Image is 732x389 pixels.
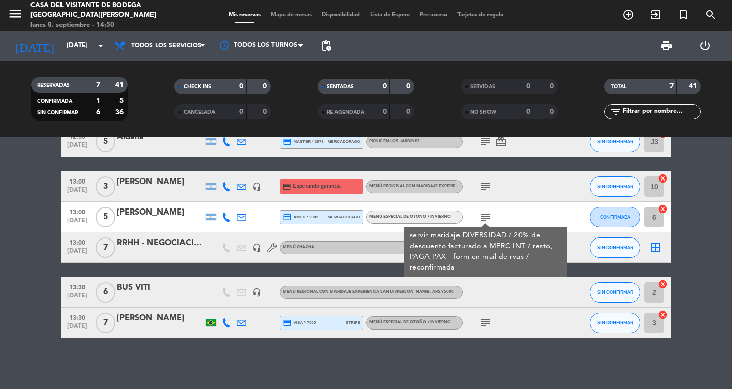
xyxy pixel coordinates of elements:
span: RE AGENDADA [327,110,364,115]
strong: 7 [96,81,100,88]
strong: 0 [383,83,387,90]
span: SIN CONFIRMAR [597,139,633,144]
span: 13:30 [65,281,90,292]
span: Mapa de mesas [266,12,317,18]
strong: 0 [239,83,243,90]
span: NO SHOW [470,110,496,115]
i: cancel [658,310,668,320]
span: Todos los servicios [131,42,201,49]
div: lunes 8. septiembre - 14:50 [30,20,175,31]
i: menu [8,6,23,21]
span: Pre-acceso [415,12,452,18]
button: CONFIRMADA [590,207,640,227]
span: stripe [346,319,360,326]
span: [DATE] [65,323,90,335]
span: print [660,40,673,52]
span: 5 [96,207,115,227]
i: card_giftcard [495,136,507,148]
span: CONFIRMADA [600,214,630,220]
i: credit_card [283,137,292,146]
i: headset_mic [252,288,261,297]
span: [DATE] [65,217,90,229]
strong: 0 [406,83,412,90]
span: 7 [96,237,115,258]
button: SIN CONFIRMAR [590,176,640,197]
span: 13:00 [65,205,90,217]
i: power_settings_new [699,40,711,52]
div: RRHH - NEGOCIACIÓN SUPRA [117,236,203,250]
div: servir maridaje DIVERSIDAD / 20% de descuento facturado a MERC INT / resto, PAGA PAX - form en ma... [410,230,562,273]
span: mercadopago [328,214,360,220]
span: SIN CONFIRMAR [37,110,78,115]
strong: 0 [383,108,387,115]
div: [PERSON_NAME] [117,175,203,189]
span: Lista de Espera [365,12,415,18]
i: subject [479,211,492,223]
strong: 0 [550,83,556,90]
strong: 41 [689,83,699,90]
span: [DATE] [65,142,90,154]
strong: 0 [263,108,269,115]
span: CANCELADA [184,110,215,115]
strong: 6 [96,109,100,116]
i: subject [479,181,492,193]
span: pending_actions [320,40,332,52]
button: SIN CONFIRMAR [590,237,640,258]
i: headset_mic [252,243,261,252]
i: cancel [658,279,668,289]
i: cancel [658,173,668,184]
span: SIN CONFIRMAR [597,245,633,250]
i: search [705,9,717,21]
strong: 41 [115,81,126,88]
strong: 0 [406,108,412,115]
button: SIN CONFIRMAR [590,282,640,303]
span: 13:30 [65,311,90,323]
span: CHECK INS [184,84,211,89]
span: mercadopago [328,138,360,145]
i: credit_card [283,213,292,222]
span: [DATE] [65,248,90,259]
i: border_all [650,242,662,254]
span: SIN CONFIRMAR [597,320,633,325]
button: menu [8,6,23,25]
button: SIN CONFIRMAR [590,313,640,333]
button: SIN CONFIRMAR [590,132,640,152]
div: Casa del Visitante de Bodega [GEOGRAPHIC_DATA][PERSON_NAME] [30,1,175,20]
strong: 0 [239,108,243,115]
span: 13:00 [65,175,90,187]
i: turned_in_not [677,9,689,21]
div: [PERSON_NAME] [117,312,203,325]
i: arrow_drop_down [95,40,107,52]
span: SERVIDAS [470,84,495,89]
strong: 0 [550,108,556,115]
strong: 0 [526,83,530,90]
div: BUS VITI [117,281,203,294]
strong: 0 [526,108,530,115]
strong: 36 [115,109,126,116]
span: master * 2978 [283,137,324,146]
span: RESERVADAS [37,83,70,88]
span: CONFIRMADA [37,99,72,104]
strong: 5 [119,97,126,104]
span: Menú Regional con maridaje Experiencia Santa [PERSON_NAME] [283,290,454,294]
span: , ARS 95000 [430,290,454,294]
span: [DATE] [65,187,90,198]
i: add_circle_outline [622,9,634,21]
i: subject [479,136,492,148]
span: Menú CHACHA [283,245,314,249]
i: filter_list [609,106,622,118]
span: visa * 7505 [283,318,316,327]
strong: 7 [669,83,674,90]
span: amex * 2002 [283,213,318,222]
span: Disponibilidad [317,12,365,18]
span: 3 [96,176,115,197]
span: Tarjetas de regalo [452,12,509,18]
i: subject [479,317,492,329]
span: Picnic en los Jardines [369,139,420,143]
span: SIN CONFIRMAR [597,289,633,295]
span: Menú especial de otoño / invierno [369,320,451,324]
span: Mis reservas [224,12,266,18]
div: [PERSON_NAME] [117,206,203,219]
span: Esperando garantía [293,182,341,190]
div: Aldana [117,131,203,144]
